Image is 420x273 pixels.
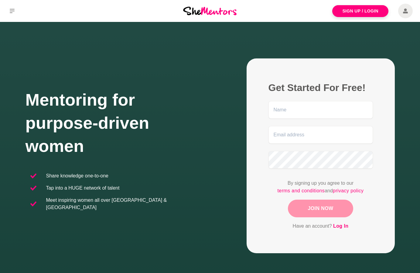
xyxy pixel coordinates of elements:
a: Sign Up / Login [332,5,388,17]
p: Meet inspiring women all over [GEOGRAPHIC_DATA] & [GEOGRAPHIC_DATA] [46,197,205,211]
img: She Mentors Logo [183,7,237,15]
a: terms and conditions [278,187,325,195]
input: Name [268,101,373,119]
a: privacy policy [333,187,364,195]
p: Share knowledge one-to-one [46,172,108,180]
h2: Get Started For Free! [268,82,373,94]
p: Tap into a HUGE network of talent [46,184,120,192]
input: Email address [268,126,373,144]
p: By signing up you agree to our and [268,180,373,195]
p: Have an account? [268,222,373,230]
a: Log In [333,222,348,230]
h1: Mentoring for purpose-driven women [26,88,210,158]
